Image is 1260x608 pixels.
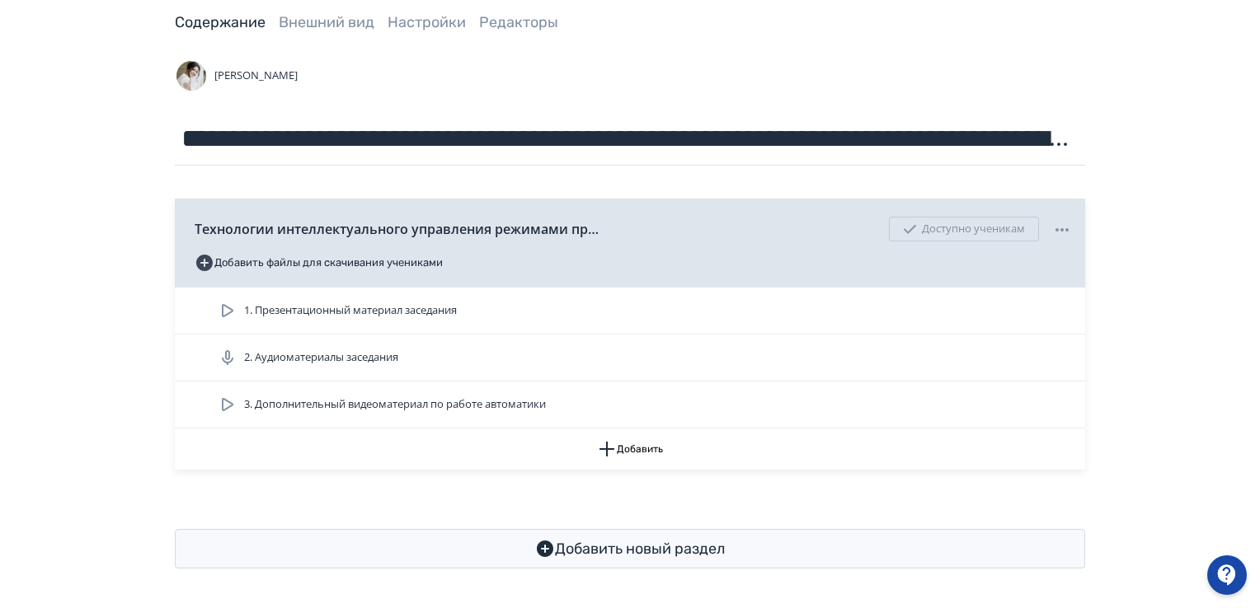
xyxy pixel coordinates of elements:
[195,250,443,276] button: Добавить файлы для скачивания учениками
[214,68,298,84] span: [PERSON_NAME]
[195,219,607,239] span: Технологии интеллектуального управления режимами при интеграции синхронной малой генерации и объе...
[175,288,1085,334] div: 1. Презентационный материал заседания
[175,529,1085,568] button: Добавить новый раздел
[175,59,208,92] img: Avatar
[175,381,1085,428] div: 3. Дополнительный видеоматериал по работе автоматики
[244,396,546,413] span: 3. Дополнительный видеоматериал по работе автоматики
[175,334,1085,381] div: 2. Аудиоматериалы заседания
[279,13,374,31] a: Внешний вид
[479,13,558,31] a: Редакторы
[175,428,1085,470] button: Добавить
[388,13,466,31] a: Настройки
[175,13,266,31] a: Содержание
[244,349,398,366] span: 2. Аудиоматериалы заседания
[889,217,1039,241] div: Доступно ученикам
[244,302,457,319] span: 1. Презентационный материал заседания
